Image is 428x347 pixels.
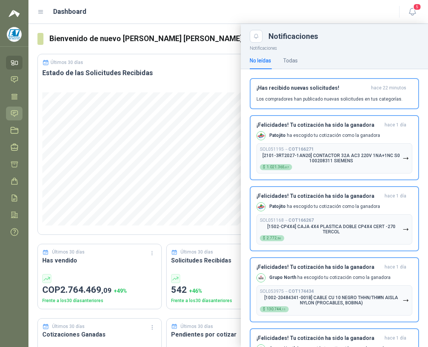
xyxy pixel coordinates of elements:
[288,218,314,223] b: COT166267
[260,224,403,234] p: [1502-CP4X4] CAJA 4X4 PLASTICA DOBLE CP4X4 CERT -270 TERCOL
[260,295,403,305] p: [1002-20484341-001B] CABLE CU 10 NEGRO THHN/THWN AISLA NYLON (PROCABLES, BOBINA)
[285,166,289,169] span: ,67
[269,132,380,139] p: ha escogido tu cotización como la ganadora
[269,275,296,280] b: Grupo North
[257,203,265,211] img: Company Logo
[250,257,419,322] button: ¡Felicidades! Tu cotización ha sido la ganadorahace 1 día Company LogoGrupo North ha escogido tu ...
[269,133,286,138] b: Patojito
[281,308,286,311] span: ,11
[241,43,428,52] p: Notificaciones
[260,164,292,170] div: $
[385,264,406,270] span: hace 1 día
[257,214,412,245] button: SOL051168→COT166267[1502-CP4X4] CAJA 4X4 PLASTICA DOBLE CP4X4 CERT -270 TERCOL$2.772,56
[7,27,21,42] img: Company Logo
[385,122,406,128] span: hace 1 día
[268,33,419,40] div: Notificaciones
[260,153,403,163] p: [2101-3RT2027-1AN20] CONTACTOR 32A AC3 220V 1NA+1NC S0 100208311 SIEMENS
[260,235,284,241] div: $
[283,56,298,65] div: Todas
[385,193,406,199] span: hace 1 día
[257,285,412,316] button: SOL053975→COT174434[1002-20484341-001B] CABLE CU 10 NEGRO THHN/THWN AISLA NYLON (PROCABLES, BOBIN...
[260,218,314,223] p: SOL051168 →
[257,96,403,102] p: Los compradores han publicado nuevas solicitudes en tus categorías.
[9,9,20,18] img: Logo peakr
[53,6,86,17] h1: Dashboard
[277,237,281,240] span: ,56
[257,274,265,282] img: Company Logo
[250,115,419,180] button: ¡Felicidades! Tu cotización ha sido la ganadorahace 1 día Company LogoPatojito ha escogido tu cot...
[250,56,271,65] div: No leídas
[257,264,382,270] h3: ¡Felicidades! Tu cotización ha sido la ganadora
[250,186,419,251] button: ¡Felicidades! Tu cotización ha sido la ganadorahace 1 día Company LogoPatojito ha escogido tu cot...
[260,147,314,152] p: SOL051195 →
[406,5,419,19] button: 5
[257,132,265,140] img: Company Logo
[257,335,382,341] h3: ¡Felicidades! Tu cotización ha sido la ganadora
[257,143,412,173] button: SOL051195→COT166271[2101-3RT2027-1AN20] CONTACTOR 32A AC3 220V 1NA+1NC S0 100208311 SIEMENS$1.021...
[260,289,314,294] p: SOL053975 →
[269,274,391,281] p: ha escogido tu cotización como la ganadora
[288,289,314,294] b: COT174434
[267,165,289,169] span: 1.021.365
[269,204,286,209] b: Patojito
[371,85,406,91] span: hace 22 minutos
[267,236,281,240] span: 2.772
[269,203,380,210] p: ha escogido tu cotización como la ganadora
[260,306,289,312] div: $
[413,3,421,10] span: 5
[250,30,262,43] button: Close
[288,147,314,152] b: COT166271
[267,307,286,311] span: 130.744
[385,335,406,341] span: hace 1 día
[257,85,368,91] h3: ¡Has recibido nuevas solicitudes!
[257,122,382,128] h3: ¡Felicidades! Tu cotización ha sido la ganadora
[250,78,419,109] button: ¡Has recibido nuevas solicitudes!hace 22 minutos Los compradores han publicado nuevas solicitudes...
[257,193,382,199] h3: ¡Felicidades! Tu cotización ha sido la ganadora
